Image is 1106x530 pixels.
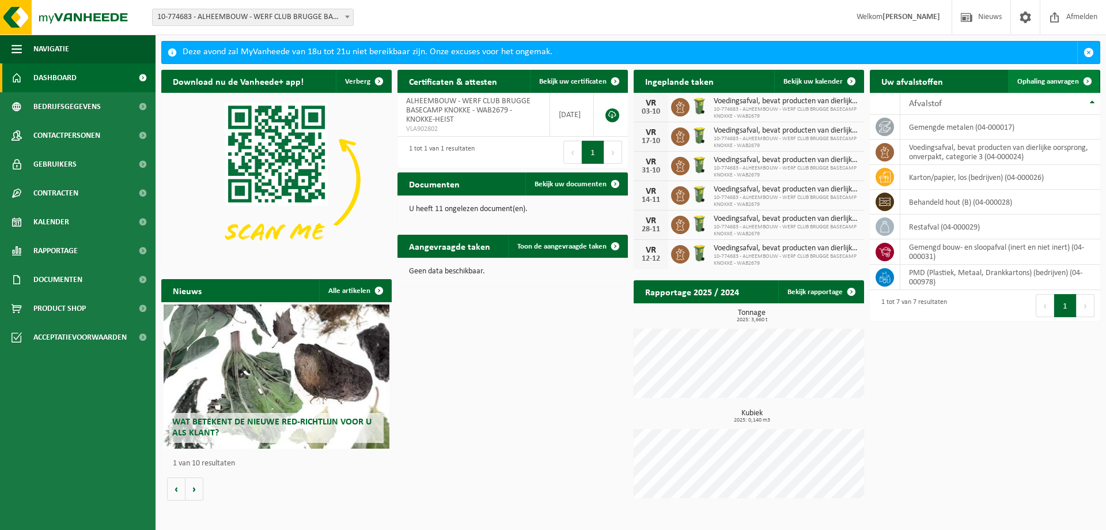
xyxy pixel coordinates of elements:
span: 10-774683 - ALHEEMBOUW - WERF CLUB BRUGGE BASECAMP KNOKKE - WAB2679 [714,194,858,208]
span: Wat betekent de nieuwe RED-richtlijn voor u als klant? [172,418,372,438]
span: Voedingsafval, bevat producten van dierlijke oorsprong, onverpakt, categorie 3 [714,156,858,165]
span: Voedingsafval, bevat producten van dierlijke oorsprong, onverpakt, categorie 3 [714,126,858,136]
a: Ophaling aanvragen [1008,70,1099,93]
div: 14-11 [639,196,662,204]
span: Kalender [33,208,69,236]
button: Next [604,141,622,164]
div: VR [639,157,662,167]
td: karton/papier, los (bedrijven) (04-000026) [900,165,1100,190]
td: behandeld hout (B) (04-000028) [900,190,1100,215]
span: Voedingsafval, bevat producten van dierlijke oorsprong, onverpakt, categorie 3 [714,185,858,194]
h2: Nieuws [161,279,213,302]
p: 1 van 10 resultaten [173,460,386,468]
h3: Tonnage [639,309,864,323]
div: 1 tot 1 van 1 resultaten [403,140,475,165]
a: Toon de aangevraagde taken [508,235,627,258]
button: Verberg [336,70,391,93]
span: 10-774683 - ALHEEMBOUW - WERF CLUB BRUGGE BASECAMP KNOKKE - WAB2679 [714,136,858,149]
span: Product Shop [33,294,86,323]
span: Documenten [33,265,82,294]
img: WB-0140-HPE-GN-50 [690,214,709,234]
span: Bekijk uw certificaten [539,78,607,85]
span: Afvalstof [909,99,942,108]
span: Bekijk uw kalender [783,78,843,85]
div: VR [639,99,662,108]
span: Rapportage [33,236,78,265]
span: 2025: 3,660 t [639,317,864,323]
span: Voedingsafval, bevat producten van dierlijke oorsprong, onverpakt, categorie 3 [714,97,858,106]
span: 10-774683 - ALHEEMBOUW - WERF CLUB BRUGGE BASECAMP KNOKKE - WAB2679 [714,165,858,179]
img: Download de VHEPlus App [161,93,392,266]
button: 1 [1054,294,1077,317]
h2: Aangevraagde taken [397,235,502,257]
span: VLA902802 [406,125,541,134]
span: Ophaling aanvragen [1017,78,1079,85]
td: PMD (Plastiek, Metaal, Drankkartons) (bedrijven) (04-000978) [900,265,1100,290]
h3: Kubiek [639,409,864,423]
span: 10-774683 - ALHEEMBOUW - WERF CLUB BRUGGE BASECAMP KNOKKE - WAB2679 [714,106,858,120]
h2: Ingeplande taken [634,70,725,92]
strong: [PERSON_NAME] [882,13,940,21]
td: gemengde metalen (04-000017) [900,115,1100,140]
span: Voedingsafval, bevat producten van dierlijke oorsprong, onverpakt, categorie 3 [714,215,858,224]
h2: Download nu de Vanheede+ app! [161,70,315,92]
button: Volgende [185,478,203,501]
h2: Rapportage 2025 / 2024 [634,280,751,303]
a: Bekijk uw kalender [774,70,863,93]
span: Verberg [345,78,370,85]
span: Bekijk uw documenten [535,181,607,188]
p: Geen data beschikbaar. [409,268,616,276]
span: 10-774683 - ALHEEMBOUW - WERF CLUB BRUGGE BASECAMP KNOKKE - WAB2679 - KNOKKE-HEIST [152,9,354,26]
span: Contactpersonen [33,121,100,150]
button: Next [1077,294,1094,317]
div: VR [639,216,662,225]
h2: Documenten [397,172,471,195]
span: Bedrijfsgegevens [33,92,101,121]
div: Deze avond zal MyVanheede van 18u tot 21u niet bereikbaar zijn. Onze excuses voor het ongemak. [183,42,1077,63]
td: gemengd bouw- en sloopafval (inert en niet inert) (04-000031) [900,239,1100,265]
img: WB-0140-HPE-GN-50 [690,185,709,204]
span: Voedingsafval, bevat producten van dierlijke oorsprong, onverpakt, categorie 3 [714,244,858,253]
td: restafval (04-000029) [900,215,1100,239]
div: 12-12 [639,255,662,263]
h2: Certificaten & attesten [397,70,509,92]
span: 10-774683 - ALHEEMBOUW - WERF CLUB BRUGGE BASECAMP KNOKKE - WAB2679 [714,253,858,267]
span: 10-774683 - ALHEEMBOUW - WERF CLUB BRUGGE BASECAMP KNOKKE - WAB2679 - KNOKKE-HEIST [153,9,353,25]
td: voedingsafval, bevat producten van dierlijke oorsprong, onverpakt, categorie 3 (04-000024) [900,140,1100,165]
span: Gebruikers [33,150,77,179]
div: 03-10 [639,108,662,116]
div: 31-10 [639,167,662,175]
span: Contracten [33,179,78,208]
a: Wat betekent de nieuwe RED-richtlijn voor u als klant? [164,305,389,449]
a: Bekijk rapportage [778,280,863,303]
a: Bekijk uw documenten [525,172,627,196]
button: Previous [1036,294,1054,317]
span: Dashboard [33,63,77,92]
a: Bekijk uw certificaten [530,70,627,93]
img: WB-0140-HPE-GN-50 [690,155,709,175]
span: 10-774683 - ALHEEMBOUW - WERF CLUB BRUGGE BASECAMP KNOKKE - WAB2679 [714,224,858,238]
span: Toon de aangevraagde taken [517,243,607,250]
td: [DATE] [550,93,594,137]
img: WB-0140-HPE-GN-50 [690,96,709,116]
span: Acceptatievoorwaarden [33,323,127,352]
div: VR [639,246,662,255]
div: 1 tot 7 van 7 resultaten [876,293,947,318]
img: WB-0140-HPE-GN-50 [690,243,709,263]
div: VR [639,128,662,137]
div: 28-11 [639,225,662,234]
img: WB-0140-HPE-GN-50 [690,126,709,145]
h2: Uw afvalstoffen [870,70,955,92]
button: Vorige [167,478,185,501]
a: Alle artikelen [319,279,391,302]
span: Navigatie [33,35,69,63]
div: 17-10 [639,137,662,145]
button: Previous [563,141,582,164]
span: ALHEEMBOUW - WERF CLUB BRUGGE BASECAMP KNOKKE - WAB2679 - KNOKKE-HEIST [406,97,531,124]
p: U heeft 11 ongelezen document(en). [409,205,616,213]
span: 2025: 0,140 m3 [639,418,864,423]
button: 1 [582,141,604,164]
div: VR [639,187,662,196]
